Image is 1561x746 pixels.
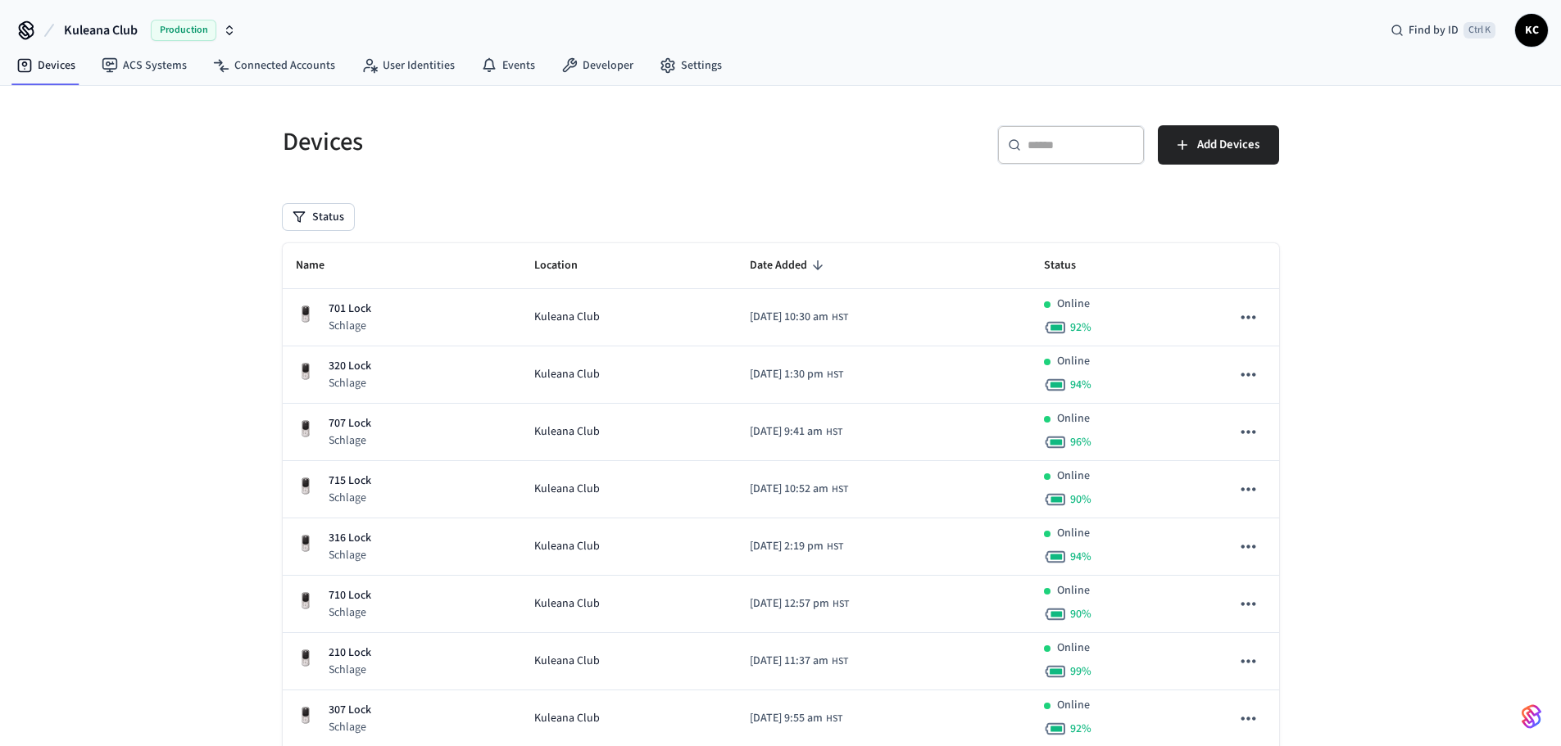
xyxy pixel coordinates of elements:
[1070,319,1091,336] span: 92 %
[283,204,354,230] button: Status
[329,318,371,334] p: Schlage
[296,534,315,554] img: Yale Assure Touchscreen Wifi Smart Lock, Satin Nickel, Front
[534,481,600,498] span: Kuleana Club
[1070,721,1091,737] span: 92 %
[1044,253,1097,278] span: Status
[329,702,371,719] p: 307 Lock
[750,538,824,555] span: [DATE] 2:19 pm
[329,719,371,735] p: Schlage
[64,20,138,40] span: Kuleana Club
[1057,410,1090,427] p: Online
[1057,582,1090,599] p: Online
[750,423,823,441] span: [DATE] 9:41 am
[1057,525,1090,542] p: Online
[329,530,371,547] p: 316 Lock
[296,649,315,668] img: Yale Assure Touchscreen Wifi Smart Lock, Satin Nickel, Front
[1158,125,1279,165] button: Add Devices
[750,653,828,670] span: [DATE] 11:37 am
[832,310,848,325] span: HST
[750,595,849,613] div: Pacific/Honolulu
[1070,549,1091,565] span: 94 %
[750,309,828,326] span: [DATE] 10:30 am
[827,368,843,382] span: HST
[329,490,371,506] p: Schlage
[1057,640,1090,657] p: Online
[329,604,371,621] p: Schlage
[1070,663,1091,680] span: 99 %
[1463,22,1495,38] span: Ctrl K
[88,51,200,80] a: ACS Systems
[329,644,371,662] p: 210 Lock
[1057,697,1090,714] p: Online
[750,710,823,727] span: [DATE] 9:55 am
[1070,491,1091,508] span: 90 %
[151,20,216,41] span: Production
[1409,22,1459,38] span: Find by ID
[329,358,371,375] p: 320 Lock
[283,125,771,159] h5: Devices
[348,51,468,80] a: User Identities
[1057,468,1090,485] p: Online
[750,710,842,727] div: Pacific/Honolulu
[750,538,843,555] div: Pacific/Honolulu
[750,423,842,441] div: Pacific/Honolulu
[296,305,315,324] img: Yale Assure Touchscreen Wifi Smart Lock, Satin Nickel, Front
[1522,703,1541,730] img: SeamLogoGradient.69752ec5.svg
[750,595,829,613] span: [DATE] 12:57 pm
[329,432,371,449] p: Schlage
[534,653,600,670] span: Kuleana Club
[329,587,371,604] p: 710 Lock
[1057,296,1090,313] p: Online
[750,481,848,498] div: Pacific/Honolulu
[534,595,600,613] span: Kuleana Club
[329,301,371,318] p: 701 Lock
[827,540,843,554] span: HST
[750,653,848,670] div: Pacific/Honolulu
[832,482,848,497] span: HST
[750,309,848,326] div: Pacific/Honolulu
[296,362,315,382] img: Yale Assure Touchscreen Wifi Smart Lock, Satin Nickel, Front
[329,472,371,490] p: 715 Lock
[534,309,600,326] span: Kuleana Club
[296,419,315,439] img: Yale Assure Touchscreen Wifi Smart Lock, Satin Nickel, Front
[534,423,600,441] span: Kuleana Club
[1197,134,1259,156] span: Add Devices
[750,366,843,383] div: Pacific/Honolulu
[832,654,848,669] span: HST
[750,366,824,383] span: [DATE] 1:30 pm
[534,253,599,278] span: Location
[750,481,828,498] span: [DATE] 10:52 am
[1515,14,1548,47] button: KC
[329,415,371,432] p: 707 Lock
[329,547,371,563] p: Schlage
[1070,434,1091,450] span: 96 %
[1070,377,1091,393] span: 94 %
[534,366,600,383] span: Kuleana Club
[296,253,346,278] span: Name
[296,591,315,611] img: Yale Assure Touchscreen Wifi Smart Lock, Satin Nickel, Front
[329,375,371,391] p: Schlage
[534,538,600,555] span: Kuleana Club
[329,662,371,678] p: Schlage
[1057,353,1090,370] p: Online
[3,51,88,80] a: Devices
[1517,16,1546,45] span: KC
[826,712,842,726] span: HST
[468,51,548,80] a: Events
[826,425,842,440] span: HST
[1377,16,1509,45] div: Find by IDCtrl K
[833,597,849,612] span: HST
[296,706,315,726] img: Yale Assure Touchscreen Wifi Smart Lock, Satin Nickel, Front
[296,477,315,496] img: Yale Assure Touchscreen Wifi Smart Lock, Satin Nickel, Front
[647,51,735,80] a: Settings
[200,51,348,80] a: Connected Accounts
[750,253,828,278] span: Date Added
[1070,606,1091,622] span: 90 %
[534,710,600,727] span: Kuleana Club
[548,51,647,80] a: Developer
